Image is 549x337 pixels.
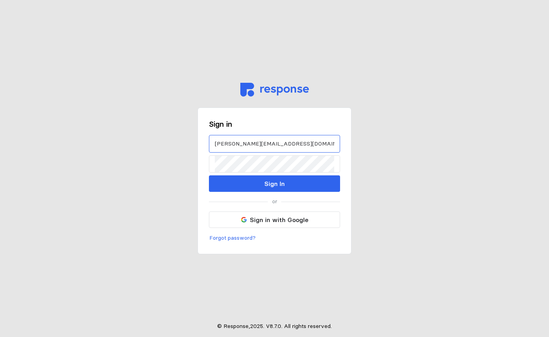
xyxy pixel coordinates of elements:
p: Sign In [264,179,285,189]
button: Forgot password? [209,233,256,243]
p: © Response, 2025 . V 8.7.0 . All rights reserved. [217,322,332,331]
button: Sign in with Google [209,211,340,228]
input: Email [215,135,334,152]
button: Sign In [209,175,340,192]
h3: Sign in [209,119,340,129]
p: Sign in with Google [250,215,308,225]
img: svg%3e [240,83,309,97]
p: or [272,197,277,206]
img: svg%3e [241,217,247,222]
